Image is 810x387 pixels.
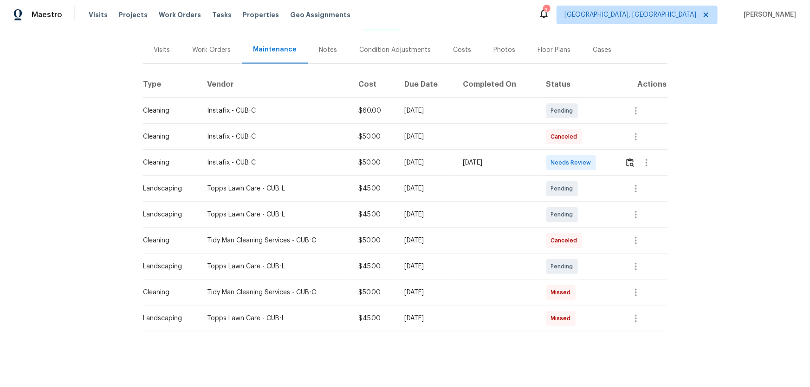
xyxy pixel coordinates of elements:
[143,158,193,167] div: Cleaning
[207,184,343,193] div: Topps Lawn Care - CUB-L
[358,288,389,297] div: $50.00
[593,45,612,55] div: Cases
[207,288,343,297] div: Tidy Man Cleaning Services - CUB-C
[564,10,696,19] span: [GEOGRAPHIC_DATA], [GEOGRAPHIC_DATA]
[212,12,232,18] span: Tasks
[207,314,343,323] div: Topps Lawn Care - CUB-L
[358,158,389,167] div: $50.00
[625,152,635,174] button: Review Icon
[404,184,448,193] div: [DATE]
[404,106,448,115] div: [DATE]
[119,10,148,19] span: Projects
[404,210,448,219] div: [DATE]
[404,132,448,141] div: [DATE]
[143,210,193,219] div: Landscaping
[538,45,571,55] div: Floor Plans
[143,184,193,193] div: Landscaping
[207,106,343,115] div: Instafix - CUB-C
[207,132,343,141] div: Instafix - CUB-C
[551,132,581,141] span: Canceled
[207,158,343,167] div: Instafix - CUB-C
[360,45,431,55] div: Condition Adjustments
[358,132,389,141] div: $50.00
[358,106,389,115] div: $60.00
[143,236,193,245] div: Cleaning
[456,72,539,98] th: Completed On
[207,210,343,219] div: Topps Lawn Care - CUB-L
[143,314,193,323] div: Landscaping
[494,45,516,55] div: Photos
[207,236,343,245] div: Tidy Man Cleaning Services - CUB-C
[243,10,279,19] span: Properties
[358,236,389,245] div: $50.00
[358,262,389,271] div: $45.00
[143,262,193,271] div: Landscaping
[143,132,193,141] div: Cleaning
[740,10,796,19] span: [PERSON_NAME]
[358,210,389,219] div: $45.00
[143,288,193,297] div: Cleaning
[626,158,634,167] img: Review Icon
[89,10,108,19] span: Visits
[551,314,575,323] span: Missed
[200,72,351,98] th: Vendor
[319,45,337,55] div: Notes
[404,262,448,271] div: [DATE]
[193,45,231,55] div: Work Orders
[454,45,472,55] div: Costs
[154,45,170,55] div: Visits
[551,210,577,219] span: Pending
[207,262,343,271] div: Topps Lawn Care - CUB-L
[159,10,201,19] span: Work Orders
[404,288,448,297] div: [DATE]
[404,314,448,323] div: [DATE]
[463,158,531,167] div: [DATE]
[290,10,350,19] span: Geo Assignments
[539,72,617,98] th: Status
[143,72,200,98] th: Type
[358,314,389,323] div: $45.00
[543,6,550,15] div: 3
[617,72,667,98] th: Actions
[143,106,193,115] div: Cleaning
[551,106,577,115] span: Pending
[32,10,62,19] span: Maestro
[551,184,577,193] span: Pending
[351,72,397,98] th: Cost
[253,45,297,54] div: Maintenance
[404,236,448,245] div: [DATE]
[551,262,577,271] span: Pending
[551,158,595,167] span: Needs Review
[551,236,581,245] span: Canceled
[551,288,575,297] span: Missed
[397,72,456,98] th: Due Date
[358,184,389,193] div: $45.00
[404,158,448,167] div: [DATE]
